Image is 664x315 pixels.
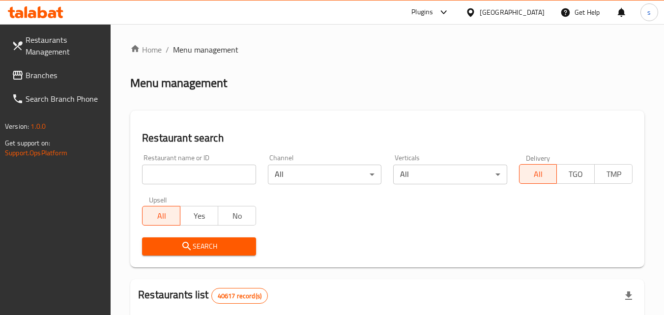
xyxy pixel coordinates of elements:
span: 1.0.0 [30,120,46,133]
span: s [647,7,651,18]
span: Search Branch Phone [26,93,103,105]
a: Support.OpsPlatform [5,146,67,159]
span: TMP [599,167,629,181]
nav: breadcrumb [130,44,644,56]
label: Upsell [149,196,167,203]
span: 40617 record(s) [212,291,267,301]
a: Restaurants Management [4,28,111,63]
span: No [222,209,252,223]
span: All [523,167,553,181]
a: Search Branch Phone [4,87,111,111]
span: Restaurants Management [26,34,103,57]
span: Yes [184,209,214,223]
button: All [142,206,180,226]
button: Search [142,237,256,256]
h2: Restaurants list [138,287,268,304]
div: All [268,165,381,184]
div: Total records count [211,288,268,304]
button: TMP [594,164,633,184]
h2: Menu management [130,75,227,91]
input: Search for restaurant name or ID.. [142,165,256,184]
span: Version: [5,120,29,133]
a: Branches [4,63,111,87]
span: Branches [26,69,103,81]
button: No [218,206,256,226]
div: [GEOGRAPHIC_DATA] [480,7,545,18]
span: TGO [561,167,591,181]
span: Menu management [173,44,238,56]
span: All [146,209,176,223]
a: Home [130,44,162,56]
button: TGO [556,164,595,184]
div: All [393,165,507,184]
button: Yes [180,206,218,226]
span: Search [150,240,248,253]
div: Plugins [411,6,433,18]
li: / [166,44,169,56]
div: Export file [617,284,640,308]
span: Get support on: [5,137,50,149]
button: All [519,164,557,184]
label: Delivery [526,154,550,161]
h2: Restaurant search [142,131,633,145]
